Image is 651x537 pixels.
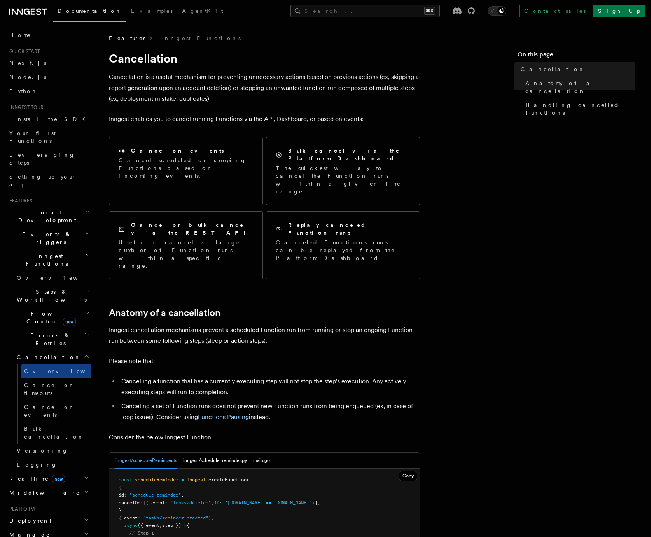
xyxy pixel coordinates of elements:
[182,8,223,14] span: AgentKit
[522,98,635,120] a: Handling cancelled functions
[9,31,31,39] span: Home
[6,517,51,525] span: Deployment
[177,2,228,21] a: AgentKit
[131,8,173,14] span: Examples
[119,492,124,498] span: id
[170,500,211,505] span: "tasks/deleted"
[14,310,86,325] span: Flow Control
[109,72,420,104] p: Cancellation is a useful mechanism for preventing unnecessary actions based on previous actions (...
[181,477,184,483] span: =
[119,376,420,398] li: Cancelling a function that has a currently executing step will not stop the step's execution. Any...
[6,28,91,42] a: Home
[6,252,84,268] span: Inngest Functions
[14,288,87,304] span: Steps & Workflows
[124,523,138,528] span: async
[312,500,317,505] span: }]
[266,211,420,279] a: Replay canceled Function runsCanceled Functions runs can be replayed from the Platform Dashboard
[6,249,91,271] button: Inngest Functions
[21,364,91,378] a: Overview
[6,104,44,111] span: Inngest tour
[522,76,635,98] a: Anatomy of a cancellation
[129,492,181,498] span: "schedule-reminder"
[9,174,76,188] span: Setting up your app
[525,79,635,95] span: Anatomy of a cancellation
[198,413,249,421] a: Functions Pausing
[14,328,91,350] button: Errors & Retries
[288,221,410,237] h2: Replay canceled Function runs
[6,271,91,472] div: Inngest Functions
[21,422,91,444] a: Bulk cancellation
[126,2,177,21] a: Examples
[187,523,189,528] span: {
[24,404,75,418] span: Cancel on events
[14,332,84,347] span: Errors & Retries
[14,307,91,328] button: Flow Controlnew
[206,477,247,483] span: .createFunction
[6,198,32,204] span: Features
[6,514,91,528] button: Deployment
[9,74,46,80] span: Node.js
[6,205,91,227] button: Local Development
[9,116,90,122] span: Install the SDK
[140,500,143,505] span: :
[119,500,140,505] span: cancelOn
[21,400,91,422] a: Cancel on events
[525,101,635,117] span: Handling cancelled functions
[9,130,56,144] span: Your first Functions
[63,318,76,326] span: new
[183,453,247,469] button: inngest/schedule_reminder.py
[52,475,65,483] span: new
[518,62,635,76] a: Cancellation
[14,271,91,285] a: Overview
[17,462,57,468] span: Logging
[6,489,80,497] span: Middleware
[119,507,121,513] span: }
[9,60,46,66] span: Next.js
[109,307,220,318] a: Anatomy of a cancellation
[6,126,91,148] a: Your first Functions
[211,515,214,521] span: ,
[109,34,145,42] span: Features
[17,275,97,281] span: Overview
[21,378,91,400] a: Cancel on timeouts
[214,500,219,505] span: if
[119,156,253,180] p: Cancel scheduled or sleeping Functions based on incoming events.
[24,368,104,374] span: Overview
[162,523,181,528] span: step })
[131,147,224,154] h2: Cancel on events
[143,515,208,521] span: "tasks/reminder.created"
[119,401,420,423] li: Canceling a set of Function runs does not prevent new Function runs from being enqueued (ex, in c...
[247,477,249,483] span: (
[6,48,40,54] span: Quick start
[14,350,91,364] button: Cancellation
[9,88,38,94] span: Python
[14,458,91,472] a: Logging
[6,70,91,84] a: Node.js
[109,325,420,346] p: Inngest cancellation mechanisms prevent a scheduled Function run from running or stop an ongoing ...
[6,209,85,224] span: Local Development
[276,239,410,262] p: Canceled Functions runs can be replayed from the Platform Dashboard
[518,50,635,62] h4: On this page
[156,34,241,42] a: Inngest Functions
[58,8,122,14] span: Documentation
[159,523,162,528] span: ,
[138,515,140,521] span: :
[109,211,263,279] a: Cancel or bulk cancel via the REST APIUseful to cancel a large number of Function runs within a s...
[208,515,211,521] span: }
[53,2,126,22] a: Documentation
[17,447,68,454] span: Versioning
[317,500,320,505] span: ,
[165,500,168,505] span: :
[9,152,75,166] span: Leveraging Steps
[135,477,178,483] span: scheduleReminder
[6,486,91,500] button: Middleware
[424,7,435,15] kbd: ⌘K
[119,239,253,270] p: Useful to cancel a large number of Function runs within a specific range.
[253,453,270,469] button: main.go
[109,114,420,125] p: Inngest enables you to cancel running Functions via the API, Dashboard, or based on events:
[181,492,184,498] span: ,
[187,477,206,483] span: inngest
[521,65,585,73] span: Cancellation
[109,51,420,65] h1: Cancellation
[519,5,590,17] a: Contact sales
